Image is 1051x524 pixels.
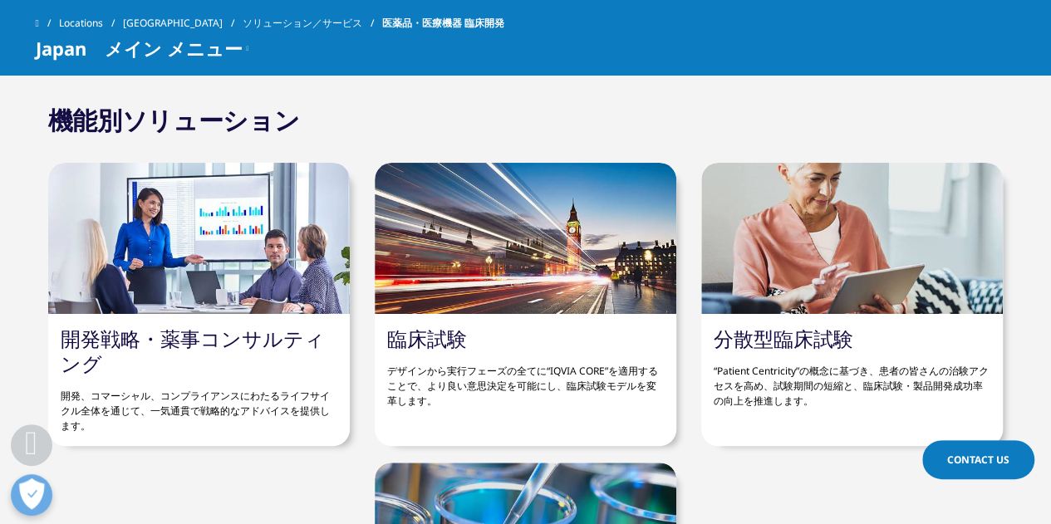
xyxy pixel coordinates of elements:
[11,474,52,516] button: 優先設定センターを開く
[387,325,467,352] a: 臨床試験
[922,440,1034,479] a: Contact Us
[947,453,1009,467] span: Contact Us
[61,376,337,433] p: 開発、コマーシャル、コンプライアンスにわたるライフサイクル全体を通じて、一気通貫で戦略的なアドバイスを提供します。
[36,38,243,58] span: Japan メイン メニュー
[387,351,664,409] p: デザインから実行フェーズの全てに“IQVIA CORE”を適用することで、より良い意思決定を可能にし、臨床試験モデルを変革します。
[123,8,243,38] a: [GEOGRAPHIC_DATA]
[714,325,853,352] a: 分散型臨床試験
[714,351,990,409] p: “Patient Centricity”の概念に基づき、患者の皆さんの治験アクセスを高め、試験期間の短縮と、臨床試験・製品開発成功率の向上を推進します。
[382,8,504,38] span: 医薬品・医療機器 臨床開発
[61,325,325,377] a: 開発戦略・薬事コンサルティング
[48,104,300,137] h2: 機能別ソリューション
[243,8,382,38] a: ソリューション／サービス
[59,8,123,38] a: Locations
